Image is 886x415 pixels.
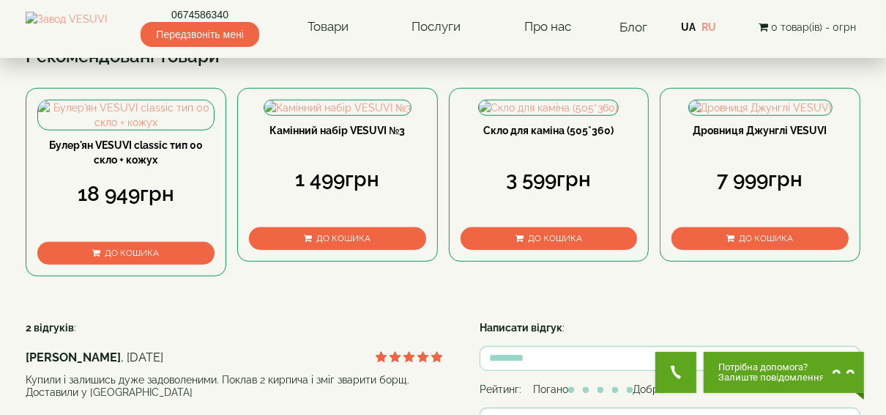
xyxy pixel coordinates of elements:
strong: [PERSON_NAME] [26,350,121,364]
span: Потрібна допомога? [718,362,824,372]
a: UA [682,21,696,33]
img: Дровниця Джунглі VESUVI [689,100,832,115]
strong: 2 відгуків [26,322,74,334]
div: Рейтинг: Погано Добре [480,382,860,397]
span: До кошика [740,233,794,243]
div: : [480,320,860,335]
a: 0674586340 [141,7,258,22]
button: Chat button [704,352,864,393]
a: Про нас [510,10,586,44]
img: Завод VESUVI [26,12,107,43]
span: Залиште повідомлення [718,372,824,383]
img: Камінний набір VESUVI №3 [264,100,411,115]
span: До кошика [528,233,582,243]
button: До кошика [249,227,426,250]
a: Послуги [398,10,476,44]
span: 0 товар(ів) - 0грн [771,21,856,33]
button: 0 товар(ів) - 0грн [754,19,860,35]
a: Товари [293,10,363,44]
span: До кошика [105,248,159,258]
button: До кошика [671,227,849,250]
a: Камінний набір VESUVI №3 [269,125,405,136]
a: Блог [619,20,647,34]
span: Передзвоніть мені [141,22,258,47]
button: Get Call button [655,352,696,393]
div: 7 999грн [671,165,849,194]
div: 18 949грн [37,180,215,209]
div: , [DATE] [26,350,443,367]
span: До кошика [316,233,371,243]
a: RU [702,21,717,33]
a: Булер'ян VESUVI classic тип 00 скло + кожух [49,139,203,166]
button: До кошика [461,227,638,250]
a: Скло для каміна (505*360) [483,125,614,136]
div: Купили і залишись дуже задоволеними. Поклав 2 кирпича і зміг зварити борщ. Доставили у [GEOGRAPHI... [26,374,443,399]
strong: Написати відгук [480,322,562,334]
div: 1 499грн [249,165,426,194]
img: Булер'ян VESUVI classic тип 00 скло + кожух [38,100,214,130]
button: До кошика [37,242,215,265]
a: Дровниця Джунглі VESUVI [693,125,827,136]
img: Скло для каміна (505*360) [479,100,618,115]
div: 3 599грн [461,165,638,194]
